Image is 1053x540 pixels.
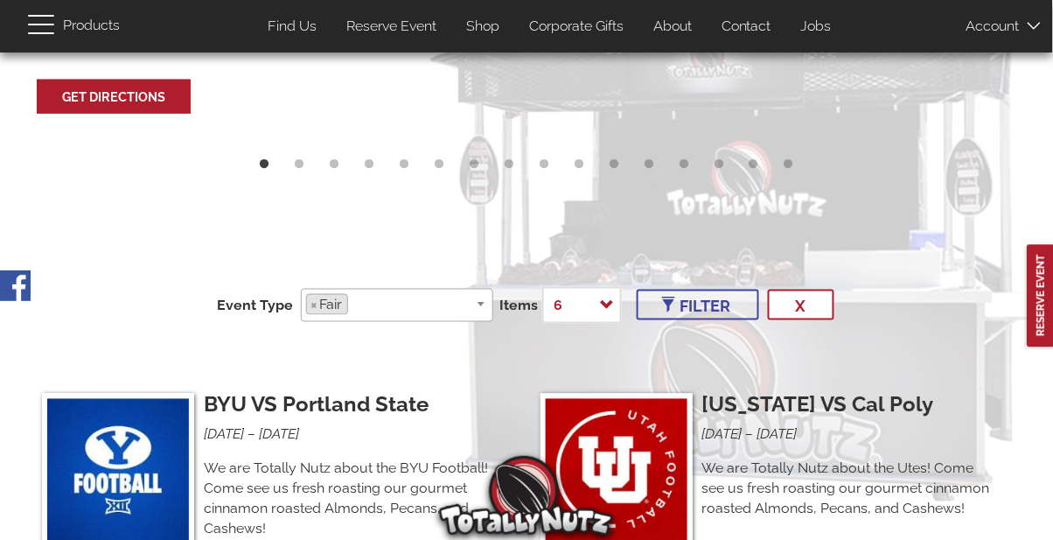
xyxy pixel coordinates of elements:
[248,426,255,443] span: –
[702,426,743,443] time: [DATE]
[746,426,754,443] span: –
[757,426,798,443] time: [DATE]
[500,296,539,316] label: Items
[741,156,767,182] button: 15 of 16
[333,10,450,44] a: Reserve Event
[702,394,996,417] h3: [US_STATE] VS Cal Poly
[706,156,732,182] button: 14 of 16
[640,10,705,44] a: About
[788,10,845,44] a: Jobs
[251,156,277,182] button: 1 of 16
[637,290,759,320] button: Filter
[516,10,637,44] a: Corporate Gifts
[391,156,417,182] button: 5 of 16
[259,426,299,443] time: [DATE]
[453,10,513,44] a: Shop
[306,294,348,316] li: Fair
[286,156,312,182] button: 2 of 16
[496,156,522,182] button: 8 of 16
[204,459,498,539] p: We are Totally Nutz about the BYU Football! Come see us fresh roasting our gourmet cinnamon roast...
[204,394,498,417] h3: BYU VS Portland State
[439,456,614,536] img: Totally Nutz Logo
[461,156,487,182] button: 7 of 16
[255,10,330,44] a: Find Us
[218,296,294,316] label: Event Type
[531,156,557,182] button: 9 of 16
[426,156,452,182] button: 6 of 16
[566,156,592,182] button: 10 of 16
[321,156,347,182] button: 3 of 16
[63,13,120,39] span: Products
[636,156,662,182] button: 12 of 16
[708,10,785,44] a: Contact
[665,297,731,315] span: Filter
[671,156,697,182] button: 13 of 16
[356,156,382,182] button: 4 of 16
[601,156,627,182] button: 11 of 16
[768,290,834,320] button: x
[38,81,189,112] a: Get Directions
[702,459,996,520] p: We are Totally Nutz about the Utes! Come see us fresh roasting our gourmet cinnamon roasted Almon...
[204,426,244,443] time: [DATE]
[776,156,802,182] button: 16 of 16
[311,295,318,315] span: ×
